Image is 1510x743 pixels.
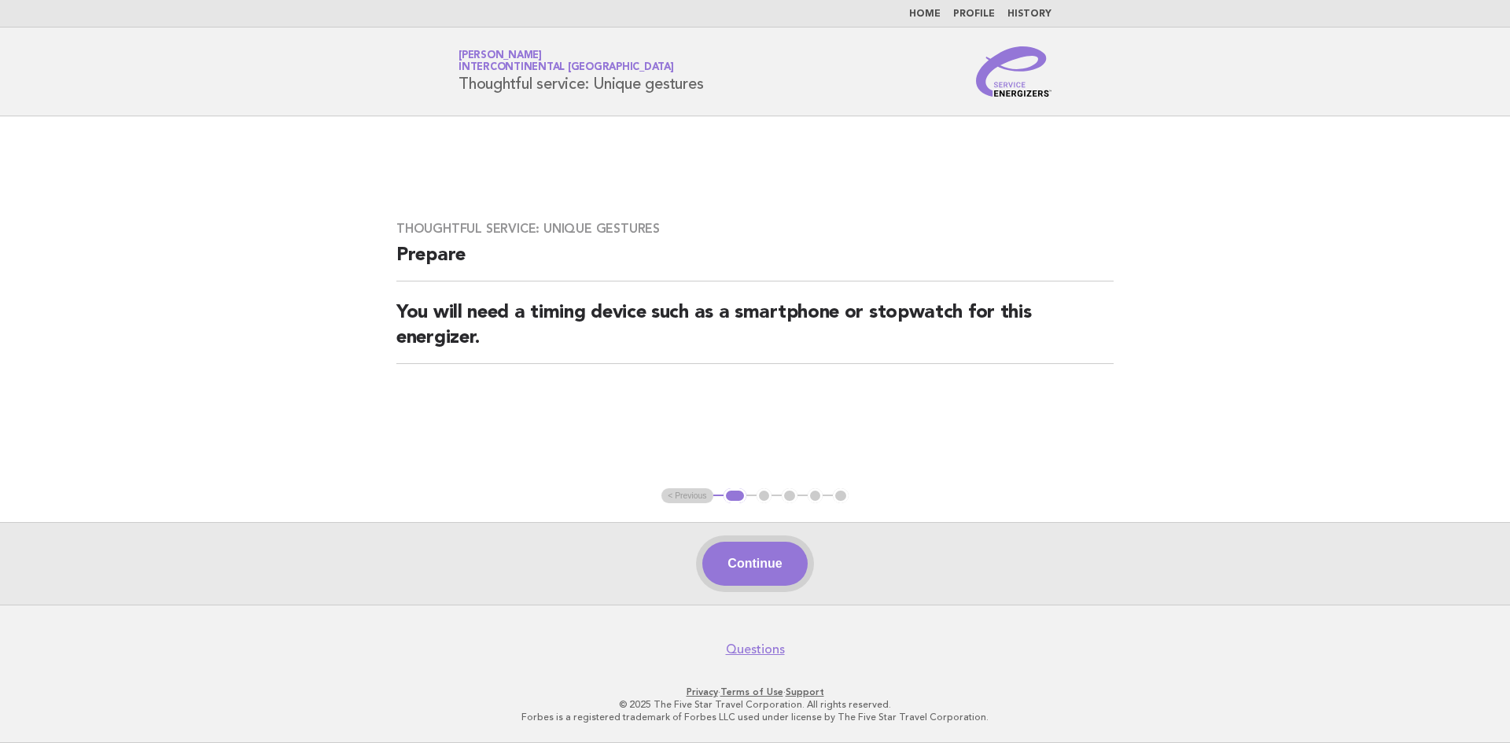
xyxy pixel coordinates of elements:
a: Home [909,9,941,19]
img: Service Energizers [976,46,1051,97]
button: Continue [702,542,807,586]
button: 1 [724,488,746,504]
a: Profile [953,9,995,19]
span: InterContinental [GEOGRAPHIC_DATA] [459,63,674,73]
p: · · [274,686,1236,698]
a: Privacy [687,686,718,697]
h1: Thoughtful service: Unique gestures [459,51,703,92]
a: Terms of Use [720,686,783,697]
a: Support [786,686,824,697]
h2: Prepare [396,243,1114,281]
h3: Thoughtful service: Unique gestures [396,221,1114,237]
h2: You will need a timing device such as a smartphone or stopwatch for this energizer. [396,300,1114,364]
a: History [1007,9,1051,19]
p: © 2025 The Five Star Travel Corporation. All rights reserved. [274,698,1236,711]
a: Questions [726,642,785,657]
p: Forbes is a registered trademark of Forbes LLC used under license by The Five Star Travel Corpora... [274,711,1236,723]
a: [PERSON_NAME]InterContinental [GEOGRAPHIC_DATA] [459,50,674,72]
